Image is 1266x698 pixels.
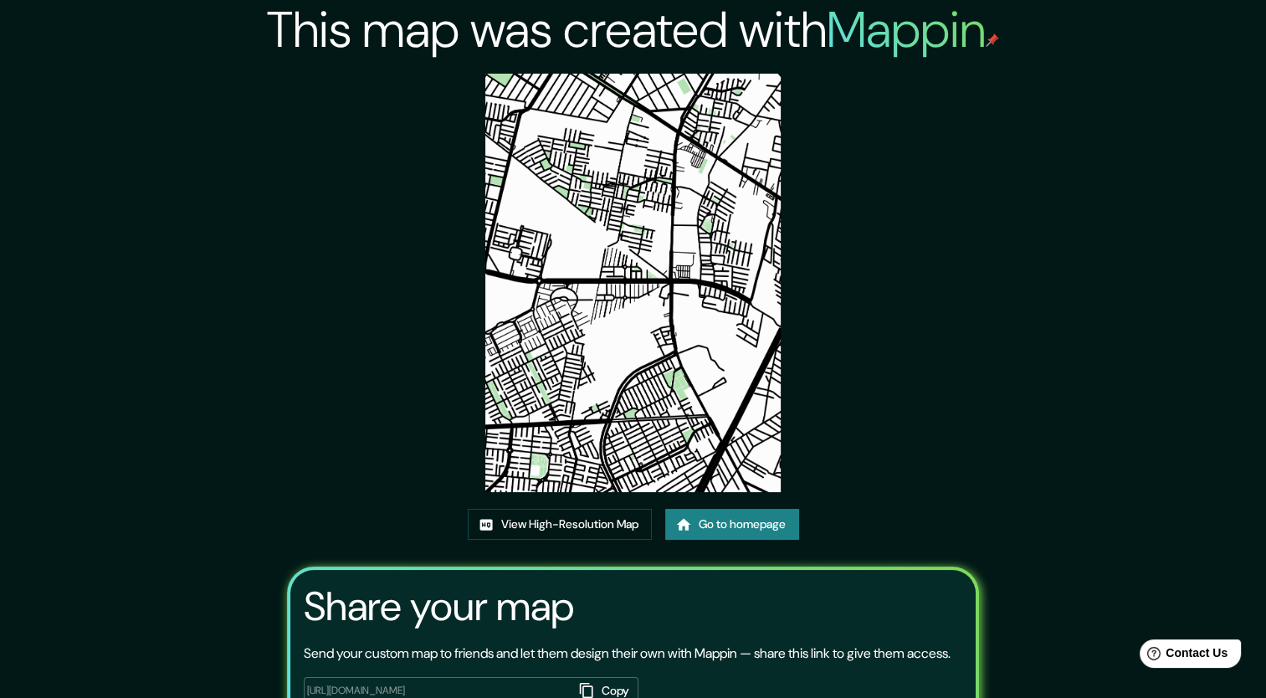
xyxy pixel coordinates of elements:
[986,33,999,47] img: mappin-pin
[1117,633,1248,680] iframe: Help widget launcher
[304,583,574,630] h3: Share your map
[468,509,652,540] a: View High-Resolution Map
[665,509,799,540] a: Go to homepage
[485,74,782,492] img: created-map
[304,644,951,664] p: Send your custom map to friends and let them design their own with Mappin — share this link to gi...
